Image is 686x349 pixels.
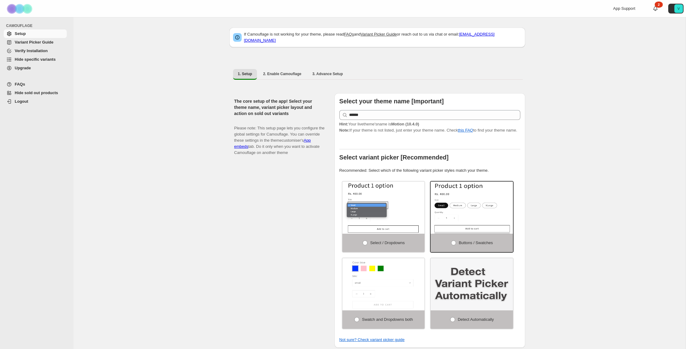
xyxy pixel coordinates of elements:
span: Hide specific variants [15,57,56,62]
div: 2 [655,2,663,8]
span: Avatar with initials V [674,4,683,13]
strong: Hint: [339,122,349,126]
span: CAMOUFLAGE [6,23,69,28]
span: FAQs [15,82,25,86]
p: If your theme is not listed, just enter your theme name. Check to find your theme name. [339,121,520,133]
p: If Camouflage is not working for your theme, please read and or reach out to us via chat or email: [244,31,522,44]
b: Select your theme name [Important] [339,98,444,105]
strong: Motion (10.4.0) [391,122,419,126]
text: V [677,7,680,10]
a: Not sure? Check variant picker guide [339,337,405,342]
span: 1. Setup [238,71,252,76]
a: FAQs [4,80,67,89]
img: Detect Automatically [431,258,513,310]
b: Select variant picker [Recommended] [339,154,449,161]
span: Verify Installation [15,48,48,53]
a: FAQs [344,32,354,36]
img: Select / Dropdowns [342,182,425,234]
a: Variant Picker Guide [4,38,67,47]
span: Variant Picker Guide [15,40,53,44]
strong: Note: [339,128,349,132]
a: Verify Installation [4,47,67,55]
a: this FAQ [458,128,473,132]
button: Avatar with initials V [668,4,684,13]
a: Logout [4,97,67,106]
span: Your live theme's name is [339,122,419,126]
a: Setup [4,29,67,38]
span: Upgrade [15,66,31,70]
p: Recommended: Select which of the following variant picker styles match your theme. [339,167,520,174]
span: 3. Advance Setup [312,71,343,76]
a: 2 [652,6,658,12]
a: Hide specific variants [4,55,67,64]
span: Buttons / Swatches [459,240,493,245]
h2: The core setup of the app! Select your theme name, variant picker layout and action on sold out v... [234,98,325,117]
img: Camouflage [5,0,36,17]
a: Hide sold out products [4,89,67,97]
span: Select / Dropdowns [370,240,405,245]
span: Detect Automatically [458,317,494,322]
span: Hide sold out products [15,90,58,95]
a: Variant Picker Guide [360,32,397,36]
a: Upgrade [4,64,67,72]
span: App Support [613,6,635,11]
img: Buttons / Swatches [431,182,513,234]
span: Logout [15,99,28,104]
span: 2. Enable Camouflage [263,71,301,76]
span: Setup [15,31,26,36]
img: Swatch and Dropdowns both [342,258,425,310]
span: Swatch and Dropdowns both [362,317,413,322]
p: Please note: This setup page lets you configure the global settings for Camouflage. You can overr... [234,119,325,156]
